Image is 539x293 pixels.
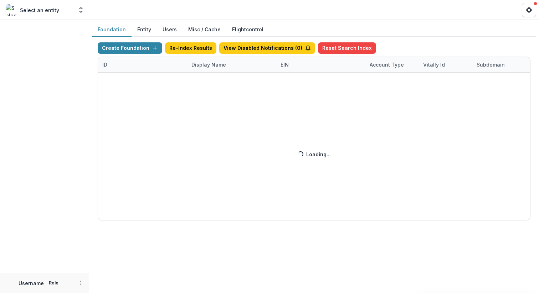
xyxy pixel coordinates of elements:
img: Select an entity [6,4,17,16]
button: Open entity switcher [76,3,86,17]
a: Flightcontrol [232,26,263,33]
p: Select an entity [20,6,59,14]
button: Get Help [522,3,536,17]
button: Foundation [92,23,132,37]
button: Misc / Cache [183,23,226,37]
button: Entity [132,23,157,37]
p: Role [47,280,61,286]
p: Username [19,279,44,287]
button: More [76,279,84,287]
button: Users [157,23,183,37]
